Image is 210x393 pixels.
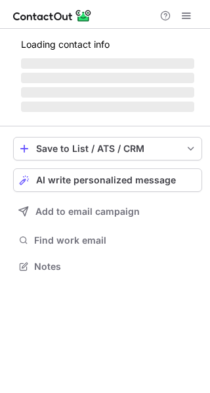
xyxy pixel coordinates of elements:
span: Add to email campaign [35,206,140,217]
span: ‌ [21,58,194,69]
span: ‌ [21,87,194,98]
span: Notes [34,261,197,272]
button: AI write personalized message [13,168,202,192]
span: Find work email [34,234,197,246]
button: Find work email [13,231,202,250]
span: ‌ [21,102,194,112]
button: save-profile-one-click [13,137,202,160]
button: Add to email campaign [13,200,202,223]
span: AI write personalized message [36,175,176,185]
button: Notes [13,257,202,276]
span: ‌ [21,73,194,83]
img: ContactOut v5.3.10 [13,8,92,24]
div: Save to List / ATS / CRM [36,143,179,154]
p: Loading contact info [21,39,194,50]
